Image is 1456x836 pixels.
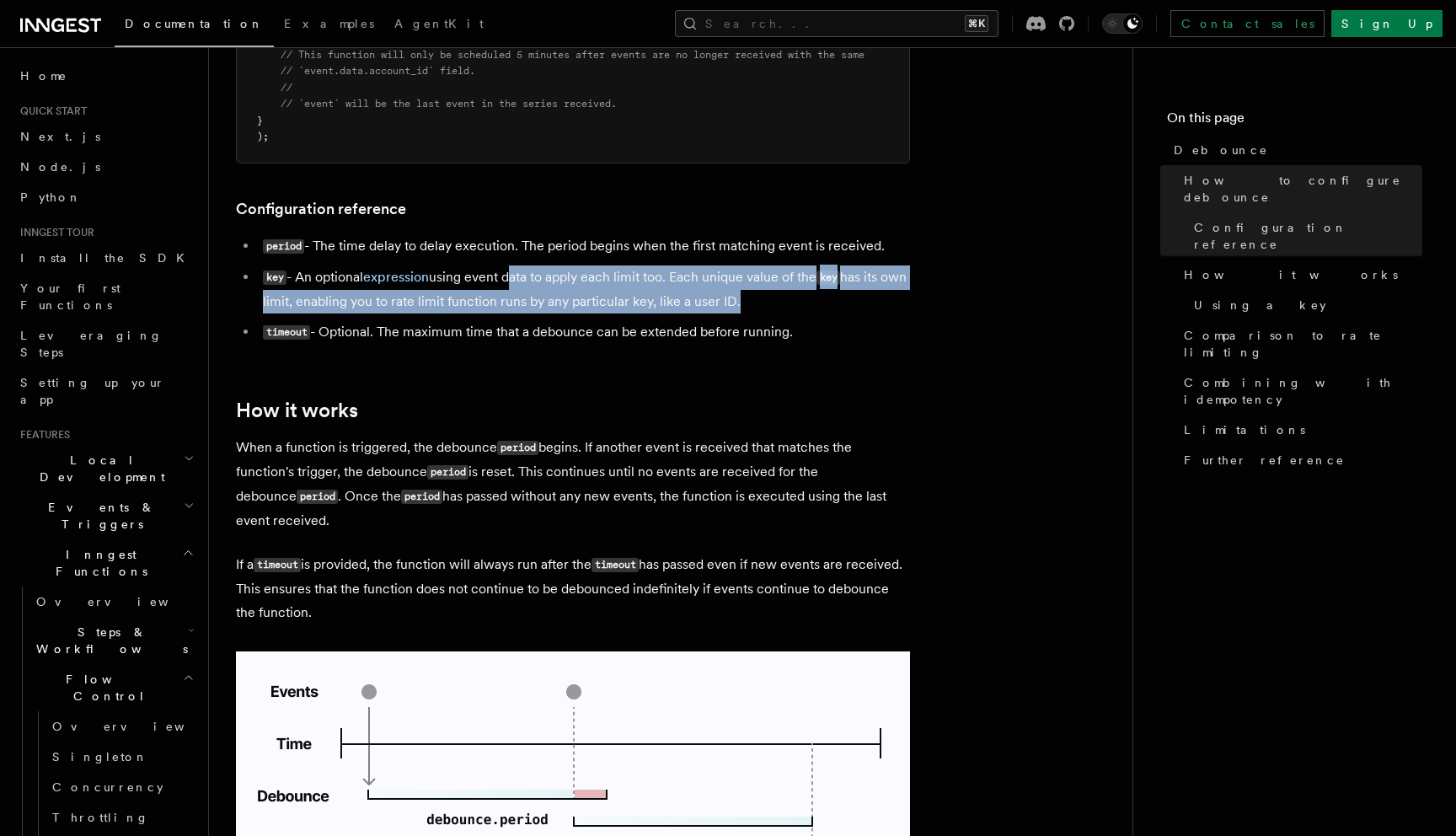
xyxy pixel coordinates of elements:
[20,130,100,143] span: Next.js
[13,452,184,485] span: Local Development
[13,539,198,587] button: Inngest Functions
[258,234,910,259] li: - The time delay to delay execution. The period begins when the first matching event is received.
[263,271,286,285] code: key
[284,17,374,30] span: Examples
[236,197,406,221] a: Configuration reference
[257,115,263,126] span: }
[1177,260,1422,290] a: How it works
[281,82,292,94] span: //
[45,711,198,742] a: Overview
[1184,266,1398,283] span: How it works
[45,802,198,833] a: Throttling
[1177,415,1422,445] a: Limitations
[1194,297,1326,313] span: Using a key
[29,664,198,711] button: Flow Control
[45,742,198,772] a: Singleton
[236,436,910,533] p: When a function is triggered, the debounce begins. If another event is received that matches the ...
[394,17,484,30] span: AgentKit
[1102,13,1143,34] button: Toggle dark mode
[20,190,82,204] span: Python
[20,376,165,406] span: Setting up your app
[281,98,617,110] span: // `event` will be the last event in the series received.
[13,121,198,152] a: Next.js
[29,671,183,705] span: Flow Control
[115,5,274,47] a: Documentation
[281,49,864,61] span: // This function will only be scheduled 5 minutes after events are no longer received with the same
[258,320,910,345] li: - Optional. The maximum time that a debounce can be extended before running.
[965,15,988,32] kbd: ⌘K
[1184,452,1345,469] span: Further reference
[1177,367,1422,415] a: Combining with idempotency
[29,587,198,617] a: Overview
[52,750,148,764] span: Singleton
[13,367,198,415] a: Setting up your app
[281,65,475,77] span: // `event.data.account_id` field.
[29,617,198,664] button: Steps & Workflows
[1184,172,1422,206] span: How to configure debounce
[1174,142,1268,158] span: Debounce
[363,269,429,285] a: expression
[258,265,910,313] li: - An optional using event data to apply each limit too. Each unique value of the has its own limi...
[263,325,310,340] code: timeout
[1184,327,1422,361] span: Comparison to rate limiting
[591,558,639,572] code: timeout
[1177,320,1422,367] a: Comparison to rate limiting
[297,490,338,504] code: period
[401,490,442,504] code: period
[384,5,494,46] a: AgentKit
[427,465,468,480] code: period
[13,499,184,533] span: Events & Triggers
[1187,212,1422,260] a: Configuration reference
[1170,10,1325,37] a: Contact sales
[20,329,163,359] span: Leveraging Steps
[257,131,269,142] span: );
[29,624,188,657] span: Steps & Workflows
[13,492,198,539] button: Events & Triggers
[13,152,198,182] a: Node.js
[1184,374,1422,408] span: Combining with idempotency
[13,104,87,118] span: Quick start
[52,720,226,733] span: Overview
[13,61,198,91] a: Home
[36,595,210,608] span: Overview
[52,811,149,824] span: Throttling
[1331,10,1443,37] a: Sign Up
[13,226,94,239] span: Inngest tour
[52,780,163,794] span: Concurrency
[274,5,384,46] a: Examples
[1194,219,1422,253] span: Configuration reference
[497,441,538,455] code: period
[20,67,67,84] span: Home
[13,546,182,580] span: Inngest Functions
[816,271,840,285] code: key
[675,10,998,37] button: Search...⌘K
[13,182,198,212] a: Python
[13,428,70,442] span: Features
[13,243,198,273] a: Install the SDK
[263,239,304,254] code: period
[236,553,910,624] p: If a is provided, the function will always run after the has passed even if new events are receiv...
[1177,165,1422,212] a: How to configure debounce
[1167,108,1422,135] h4: On this page
[13,445,198,492] button: Local Development
[20,281,120,312] span: Your first Functions
[1187,290,1422,320] a: Using a key
[13,273,198,320] a: Your first Functions
[254,558,301,572] code: timeout
[20,251,195,265] span: Install the SDK
[45,772,198,802] a: Concurrency
[1184,421,1305,438] span: Limitations
[236,399,358,422] a: How it works
[20,160,100,174] span: Node.js
[125,17,264,30] span: Documentation
[1167,135,1422,165] a: Debounce
[13,320,198,367] a: Leveraging Steps
[1177,445,1422,475] a: Further reference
